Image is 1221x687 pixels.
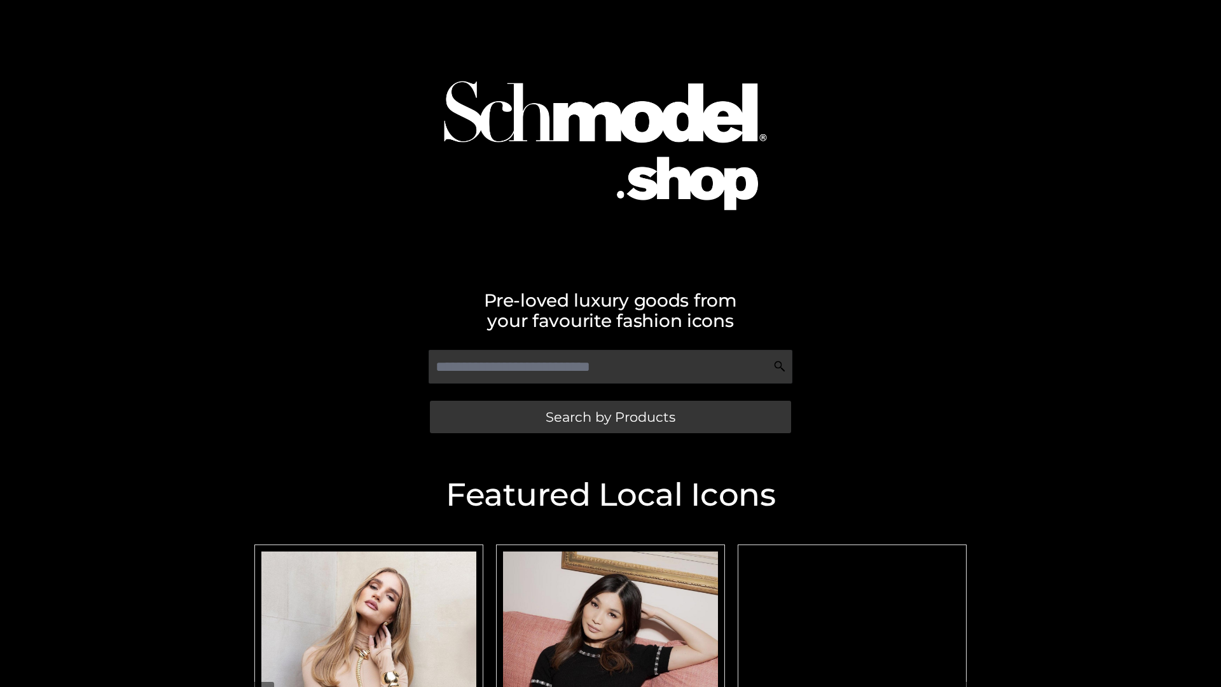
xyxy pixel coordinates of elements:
[773,360,786,373] img: Search Icon
[430,401,791,433] a: Search by Products
[546,410,675,424] span: Search by Products
[248,479,973,511] h2: Featured Local Icons​
[248,290,973,331] h2: Pre-loved luxury goods from your favourite fashion icons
